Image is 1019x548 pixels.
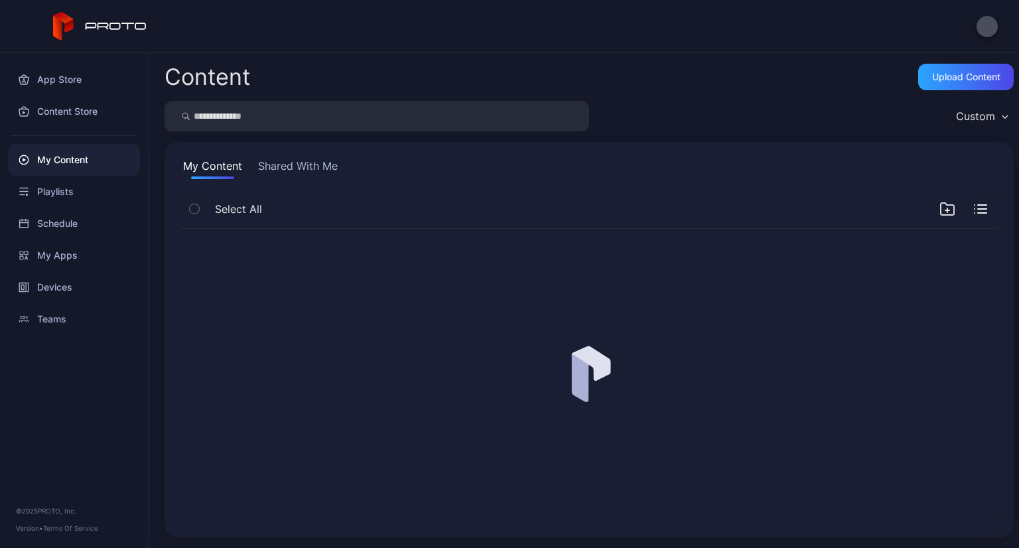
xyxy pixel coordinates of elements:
[8,303,140,335] a: Teams
[8,96,140,127] a: Content Store
[8,144,140,176] a: My Content
[918,64,1014,90] button: Upload Content
[8,176,140,208] a: Playlists
[180,158,245,179] button: My Content
[949,101,1014,131] button: Custom
[255,158,340,179] button: Shared With Me
[8,64,140,96] a: App Store
[165,66,250,88] div: Content
[215,201,262,217] span: Select All
[8,240,140,271] a: My Apps
[16,506,132,516] div: © 2025 PROTO, Inc.
[956,109,995,123] div: Custom
[43,524,98,532] a: Terms Of Service
[8,271,140,303] a: Devices
[8,208,140,240] a: Schedule
[16,524,43,532] span: Version •
[932,72,1000,82] div: Upload Content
